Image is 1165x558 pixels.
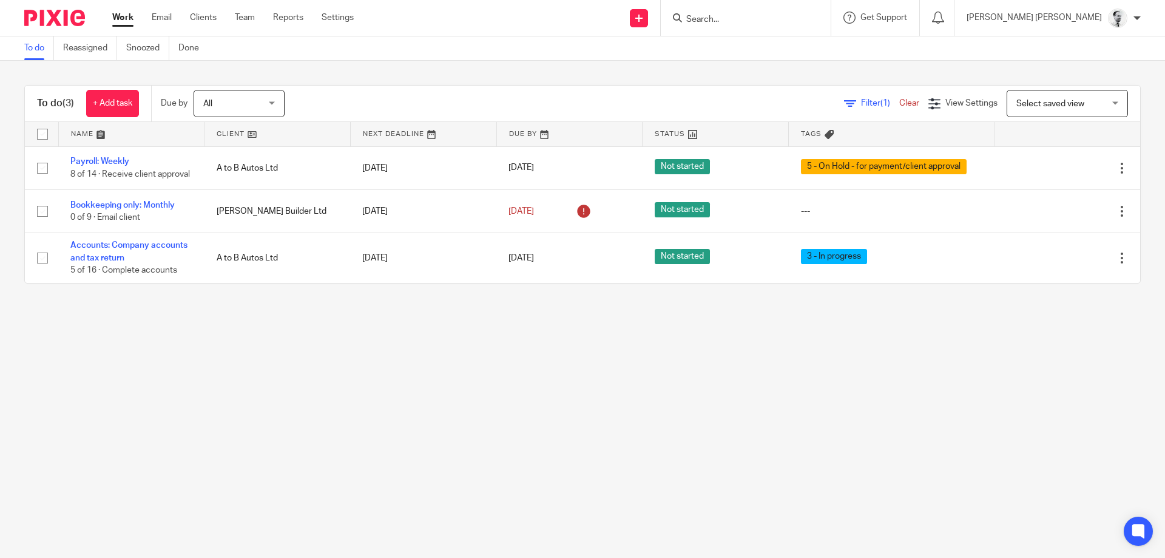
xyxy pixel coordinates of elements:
[204,189,351,233] td: [PERSON_NAME] Builder Ltd
[801,159,967,174] span: 5 - On Hold - for payment/client approval
[945,99,998,107] span: View Settings
[1108,9,1127,28] img: Mass_2025.jpg
[37,97,74,110] h1: To do
[350,189,496,233] td: [DATE]
[70,213,140,222] span: 0 of 9 · Email client
[86,90,139,117] a: + Add task
[350,146,496,189] td: [DATE]
[322,12,354,24] a: Settings
[190,12,217,24] a: Clients
[63,36,117,60] a: Reassigned
[861,99,899,107] span: Filter
[178,36,208,60] a: Done
[685,15,794,26] input: Search
[70,157,129,166] a: Payroll: Weekly
[24,36,54,60] a: To do
[801,205,982,217] div: ---
[235,12,255,24] a: Team
[967,12,1102,24] p: [PERSON_NAME] [PERSON_NAME]
[801,249,867,264] span: 3 - In progress
[508,254,534,262] span: [DATE]
[655,202,710,217] span: Not started
[273,12,303,24] a: Reports
[880,99,890,107] span: (1)
[112,12,133,24] a: Work
[70,201,175,209] a: Bookkeeping only: Monthly
[860,13,907,22] span: Get Support
[161,97,187,109] p: Due by
[899,99,919,107] a: Clear
[350,233,496,283] td: [DATE]
[62,98,74,108] span: (3)
[203,100,212,108] span: All
[70,266,177,274] span: 5 of 16 · Complete accounts
[24,10,85,26] img: Pixie
[1016,100,1084,108] span: Select saved view
[152,12,172,24] a: Email
[126,36,169,60] a: Snoozed
[204,233,351,283] td: A to B Autos Ltd
[70,170,190,179] span: 8 of 14 · Receive client approval
[655,249,710,264] span: Not started
[508,207,534,216] span: [DATE]
[70,241,187,262] a: Accounts: Company accounts and tax return
[508,164,534,172] span: [DATE]
[801,131,822,137] span: Tags
[204,146,351,189] td: A to B Autos Ltd
[655,159,710,174] span: Not started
